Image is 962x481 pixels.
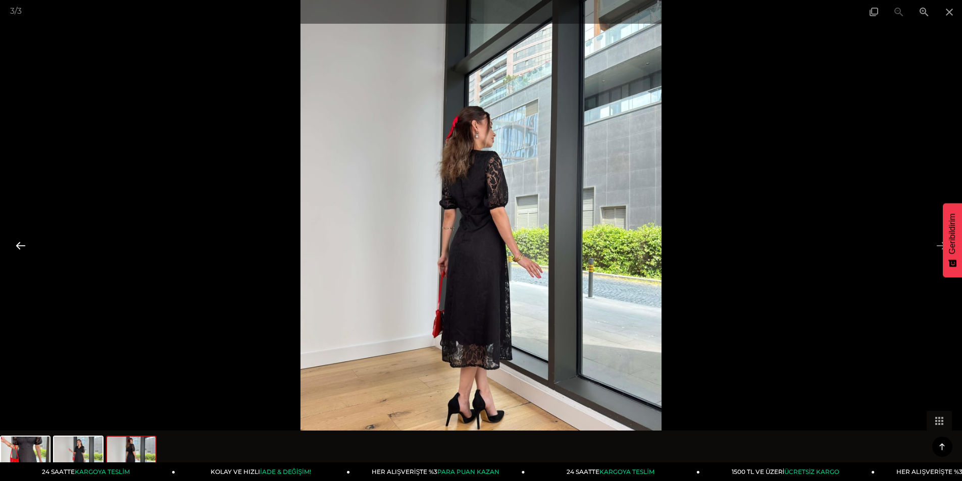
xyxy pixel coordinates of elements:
[10,6,15,16] span: 3
[54,437,103,475] img: elonma-elbise-25y407-d-428e.jpg
[948,213,957,254] span: Geribildirim
[260,468,311,475] span: İADE & DEĞİŞİM!
[107,437,156,475] img: elonma-elbise-25y407-b9e0-8.jpg
[599,468,654,475] span: KARGOYA TESLİM
[700,462,875,481] a: 1500 TL VE ÜZERİÜCRETSİZ KARGO
[927,411,952,431] button: Toggle thumbnails
[1,437,49,475] img: elonma-elbise-25y407-930-4a.jpg
[175,462,350,481] a: KOLAY VE HIZLIİADE & DEĞİŞİM!
[1,462,175,481] a: 24 SAATTEKARGOYA TESLİM
[437,468,499,475] span: PARA PUAN KAZAN
[75,468,129,475] span: KARGOYA TESLİM
[17,6,22,16] span: 3
[943,203,962,278] button: Geribildirim - Show survey
[525,462,700,481] a: 24 SAATTEKARGOYA TESLİM
[784,468,839,475] span: ÜCRETSİZ KARGO
[350,462,525,481] a: HER ALIŞVERİŞTE %3PARA PUAN KAZAN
